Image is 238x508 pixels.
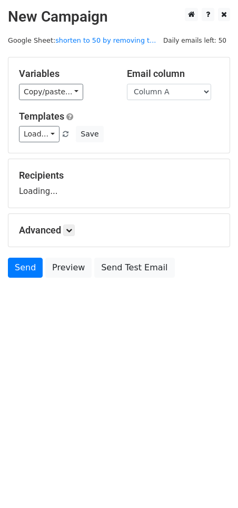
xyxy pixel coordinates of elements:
a: Send [8,258,43,278]
h2: New Campaign [8,8,230,26]
a: Copy/paste... [19,84,83,100]
h5: Email column [127,68,219,80]
small: Google Sheet: [8,36,156,44]
a: Send Test Email [94,258,174,278]
span: Daily emails left: 50 [160,35,230,46]
a: Daily emails left: 50 [160,36,230,44]
a: Templates [19,111,64,122]
h5: Variables [19,68,111,80]
h5: Advanced [19,224,219,236]
a: shorten to 50 by removing t... [55,36,156,44]
div: Loading... [19,170,219,197]
h5: Recipients [19,170,219,181]
a: Preview [45,258,92,278]
button: Save [76,126,103,142]
a: Load... [19,126,60,142]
